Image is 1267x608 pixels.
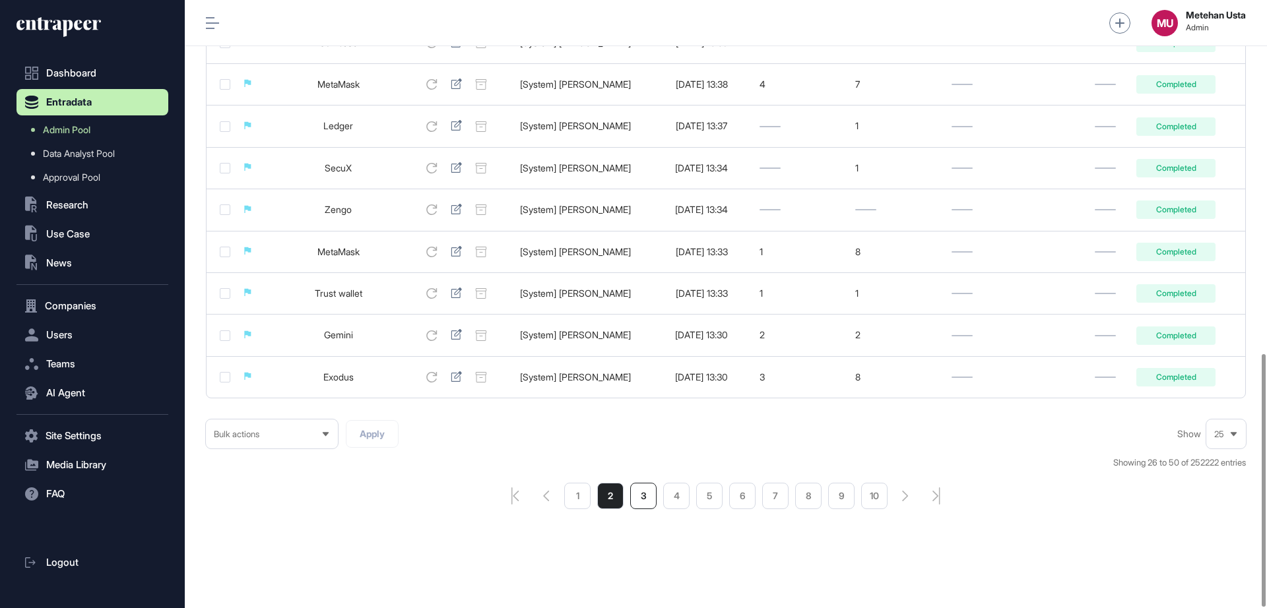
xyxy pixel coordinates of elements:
[23,166,168,189] a: Approval Pool
[520,37,631,48] a: [System] [PERSON_NAME]
[657,79,746,90] div: [DATE] 13:38
[319,37,358,48] a: Coinbase
[564,483,591,509] a: 1
[520,246,631,257] a: [System] [PERSON_NAME]
[43,148,115,159] span: Data Analyst Pool
[657,204,746,215] div: [DATE] 13:34
[760,288,843,299] div: 1
[317,78,360,90] a: MetaMask
[696,483,723,509] a: 5
[902,491,909,501] a: search-pagination-next-button
[630,483,657,509] a: 3
[16,423,168,449] button: Site Settings
[46,229,90,239] span: Use Case
[855,372,938,382] div: 8
[16,549,168,576] a: Logout
[1113,456,1246,470] div: Showing 26 to 50 of 252222 entries
[861,483,888,509] a: 10
[1136,75,1216,94] div: Completed
[855,79,938,90] div: 7
[1136,117,1216,136] div: Completed
[16,60,168,86] a: Dashboard
[520,204,631,215] a: [System] [PERSON_NAME]
[762,483,789,509] a: 7
[317,246,360,257] a: MetaMask
[855,288,938,299] div: 1
[855,163,938,173] div: 1
[1136,159,1216,177] div: Completed
[46,97,92,107] span: Entradata
[520,371,631,382] a: [System] [PERSON_NAME]
[46,359,75,369] span: Teams
[597,483,624,509] a: 2
[46,431,102,441] span: Site Settings
[760,330,843,340] div: 2
[657,247,746,257] div: [DATE] 13:33
[1136,326,1216,345] div: Completed
[16,322,168,348] button: Users
[932,487,940,504] a: search-pagination-last-page-button
[1214,429,1224,439] span: 25
[46,330,73,340] span: Users
[1152,10,1178,36] button: MU
[663,483,690,509] a: 4
[46,557,79,568] span: Logout
[520,329,631,340] a: [System] [PERSON_NAME]
[325,204,352,215] a: Zengo
[1136,368,1216,386] div: Completed
[45,301,96,311] span: Companies
[23,142,168,166] a: Data Analyst Pool
[16,221,168,247] button: Use Case
[520,120,631,131] a: [System] [PERSON_NAME]
[16,481,168,507] button: FAQ
[760,372,843,382] div: 3
[43,125,90,135] span: Admin Pool
[1136,284,1216,303] div: Completed
[323,371,354,382] a: Exodus
[46,258,72,268] span: News
[23,118,168,142] a: Admin Pool
[43,172,100,183] span: Approval Pool
[214,429,259,439] span: Bulk actions
[657,163,746,173] div: [DATE] 13:34
[520,78,631,90] a: [System] [PERSON_NAME]
[46,489,65,499] span: FAQ
[729,483,756,509] a: 6
[1136,200,1216,219] div: Completed
[16,293,168,319] button: Companies
[760,79,843,90] div: 4
[828,483,855,509] a: 9
[1136,243,1216,261] div: Completed
[16,380,168,406] button: AI Agent
[520,162,631,173] a: [System] [PERSON_NAME]
[325,162,352,173] a: SecuX
[1177,429,1201,439] span: Show
[855,121,938,131] div: 1
[16,192,168,218] button: Research
[16,351,168,377] button: Teams
[46,68,96,78] span: Dashboard
[657,121,746,131] div: [DATE] 13:37
[543,491,550,501] a: pagination-prev-button
[855,330,938,340] div: 2
[315,288,362,299] a: Trust wallet
[760,247,843,257] div: 1
[855,247,938,257] div: 8
[795,483,822,509] a: 8
[323,120,353,131] a: Ledger
[16,250,168,276] button: News
[46,388,85,398] span: AI Agent
[46,200,88,210] span: Research
[324,329,353,340] a: Gemini
[657,372,746,382] div: [DATE] 13:30
[657,288,746,299] div: [DATE] 13:33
